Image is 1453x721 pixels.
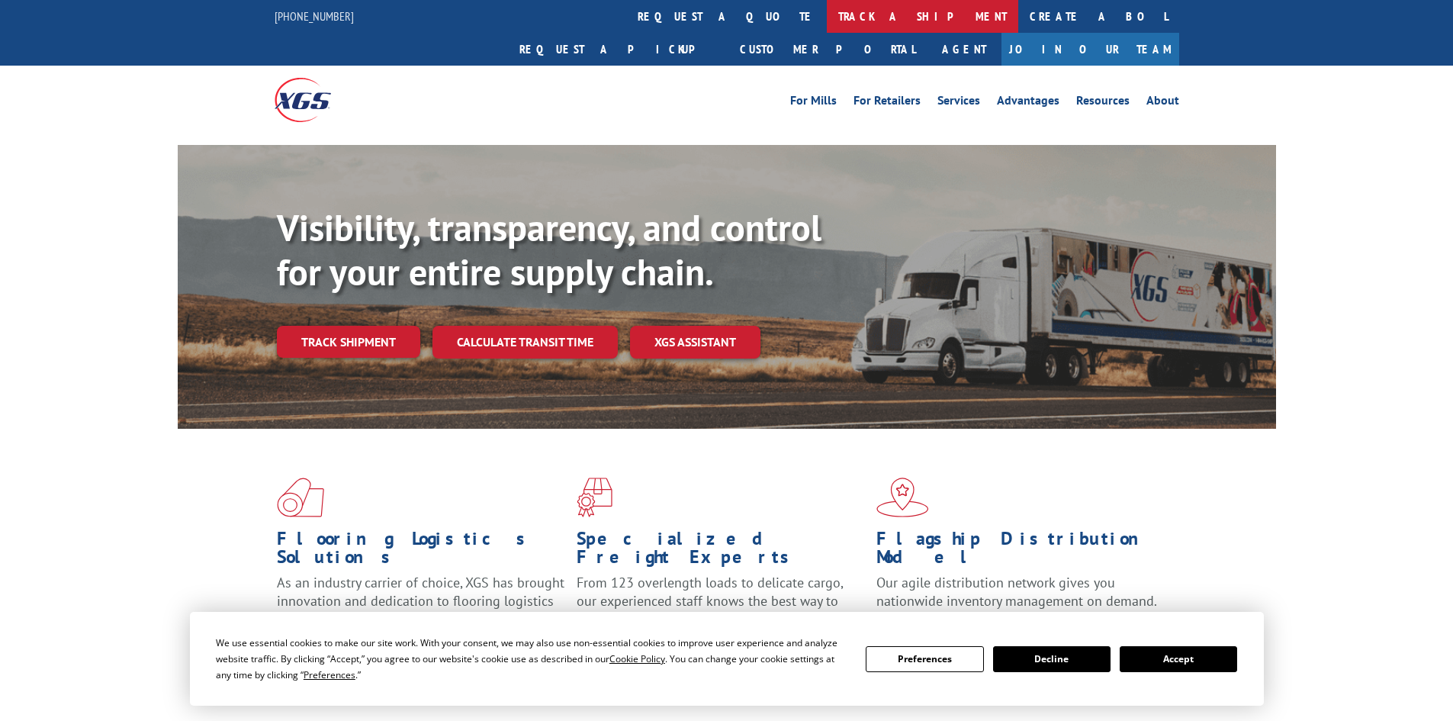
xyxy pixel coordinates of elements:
div: We use essential cookies to make our site work. With your consent, we may also use non-essential ... [216,635,847,683]
span: Preferences [304,668,355,681]
a: Join Our Team [1001,33,1179,66]
span: Cookie Policy [609,652,665,665]
a: Customer Portal [728,33,927,66]
a: For Retailers [853,95,921,111]
a: Advantages [997,95,1059,111]
a: Track shipment [277,326,420,358]
span: As an industry carrier of choice, XGS has brought innovation and dedication to flooring logistics... [277,574,564,628]
div: Cookie Consent Prompt [190,612,1264,706]
img: xgs-icon-flagship-distribution-model-red [876,478,929,517]
a: XGS ASSISTANT [630,326,760,359]
button: Accept [1120,646,1237,672]
a: Services [937,95,980,111]
h1: Specialized Freight Experts [577,529,865,574]
a: Agent [927,33,1001,66]
button: Preferences [866,646,983,672]
h1: Flooring Logistics Solutions [277,529,565,574]
a: [PHONE_NUMBER] [275,8,354,24]
img: xgs-icon-total-supply-chain-intelligence-red [277,478,324,517]
a: Request a pickup [508,33,728,66]
a: Resources [1076,95,1130,111]
a: About [1146,95,1179,111]
b: Visibility, transparency, and control for your entire supply chain. [277,204,821,295]
span: Our agile distribution network gives you nationwide inventory management on demand. [876,574,1157,610]
button: Decline [993,646,1111,672]
h1: Flagship Distribution Model [876,529,1165,574]
a: For Mills [790,95,837,111]
p: From 123 overlength loads to delicate cargo, our experienced staff knows the best way to move you... [577,574,865,642]
img: xgs-icon-focused-on-flooring-red [577,478,612,517]
a: Calculate transit time [432,326,618,359]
